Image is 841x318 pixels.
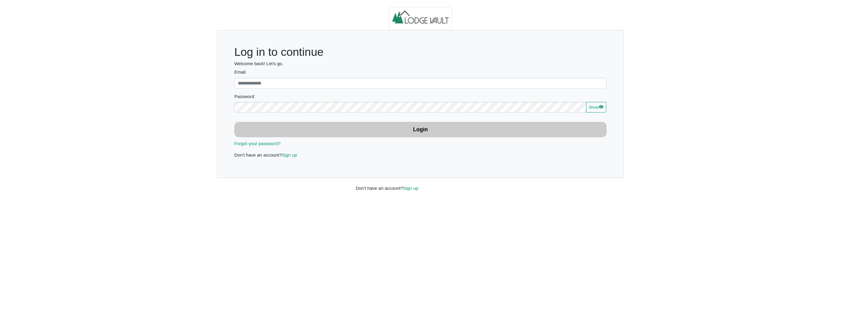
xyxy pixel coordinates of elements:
button: Login [234,122,607,137]
svg: eye fill [599,104,604,109]
div: Don't have an account? [351,178,490,192]
b: Login [413,126,428,132]
a: Sign up [282,152,297,157]
p: Don't have an account? [234,152,607,159]
legend: Password [234,93,607,102]
a: Forgot your password? [234,141,280,146]
label: Email [234,69,607,76]
h1: Log in to continue [234,45,607,59]
button: Showeye fill [586,102,606,113]
a: Sign up [403,186,419,191]
h6: Welcome back! Let's go. [234,61,607,66]
img: logo.2b93711c.jpg [389,7,452,30]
